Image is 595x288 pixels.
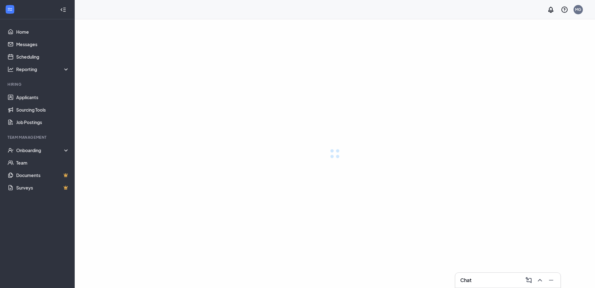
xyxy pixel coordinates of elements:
[16,169,69,181] a: DocumentsCrown
[7,66,14,72] svg: Analysis
[561,6,568,13] svg: QuestionInfo
[7,82,68,87] div: Hiring
[16,116,69,128] a: Job Postings
[16,66,70,72] div: Reporting
[16,26,69,38] a: Home
[16,181,69,194] a: SurveysCrown
[7,135,68,140] div: Team Management
[16,91,69,103] a: Applicants
[16,156,69,169] a: Team
[460,277,471,284] h3: Chat
[546,275,555,285] button: Minimize
[534,275,544,285] button: ChevronUp
[575,7,581,12] div: MG
[525,276,532,284] svg: ComposeMessage
[7,147,14,153] svg: UserCheck
[547,276,555,284] svg: Minimize
[547,6,555,13] svg: Notifications
[16,147,70,153] div: Onboarding
[523,275,533,285] button: ComposeMessage
[16,38,69,50] a: Messages
[16,50,69,63] a: Scheduling
[16,103,69,116] a: Sourcing Tools
[60,7,66,13] svg: Collapse
[7,6,13,12] svg: WorkstreamLogo
[536,276,544,284] svg: ChevronUp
